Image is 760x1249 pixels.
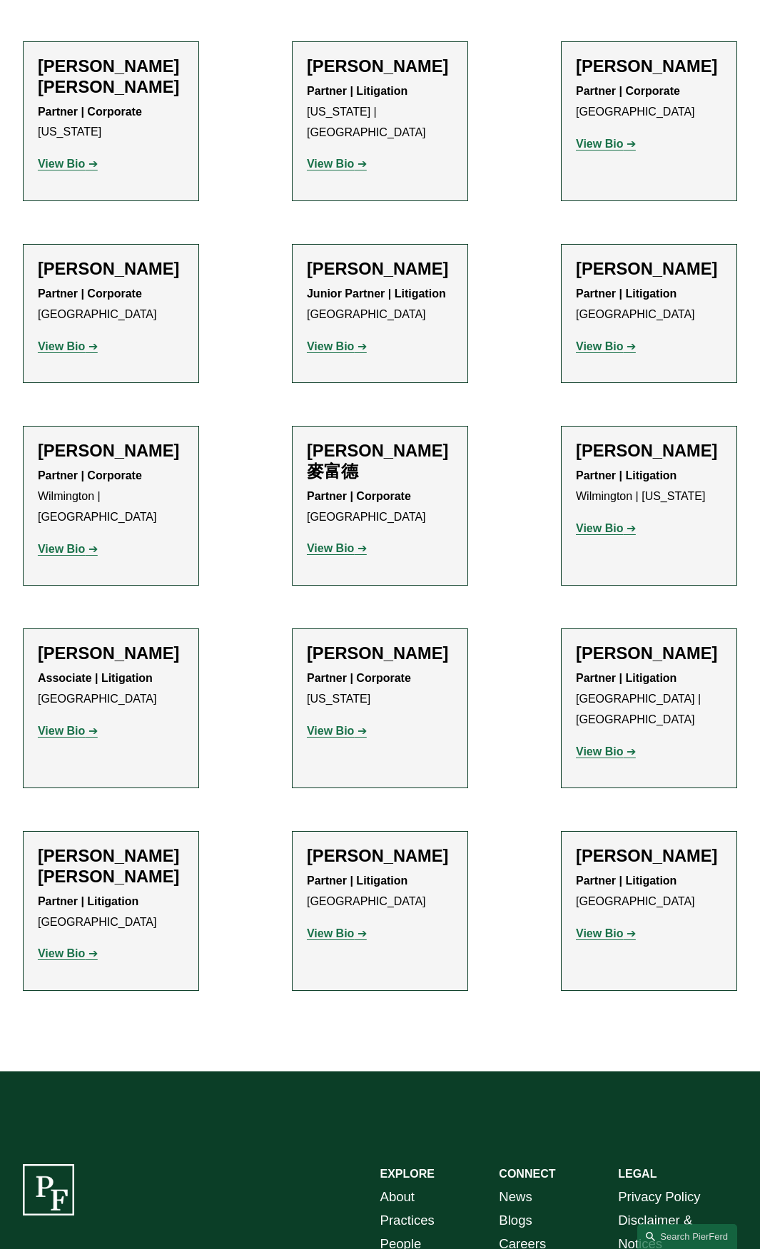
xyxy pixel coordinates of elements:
strong: View Bio [307,725,354,737]
strong: View Bio [307,927,354,939]
h2: [PERSON_NAME] [576,643,722,664]
p: [GEOGRAPHIC_DATA] [576,81,722,123]
strong: View Bio [576,745,623,758]
a: View Bio [576,522,636,534]
a: View Bio [576,340,636,352]
a: View Bio [307,542,367,554]
strong: LEGAL [618,1168,657,1180]
strong: View Bio [38,947,85,959]
a: View Bio [576,927,636,939]
h2: [PERSON_NAME] [576,259,722,280]
a: Practices [380,1208,435,1232]
strong: View Bio [38,725,85,737]
strong: Associate | Litigation [38,672,153,684]
p: [US_STATE] | [GEOGRAPHIC_DATA] [307,81,453,143]
a: View Bio [307,340,367,352]
h2: [PERSON_NAME] [307,259,453,280]
a: View Bio [576,138,636,150]
h2: [PERSON_NAME] [38,643,184,664]
h2: [PERSON_NAME] [PERSON_NAME] [38,846,184,887]
h2: [PERSON_NAME] [576,441,722,462]
strong: View Bio [576,927,623,939]
p: [GEOGRAPHIC_DATA] [307,486,453,528]
h2: [PERSON_NAME] 麥富德 [307,441,453,481]
strong: Junior Partner | Litigation [307,287,446,300]
h2: [PERSON_NAME] [38,259,184,280]
a: View Bio [576,745,636,758]
strong: View Bio [307,340,354,352]
strong: Partner | Litigation [307,875,407,887]
a: View Bio [307,158,367,170]
strong: Partner | Litigation [307,85,407,97]
strong: Partner | Litigation [576,469,677,481]
p: [GEOGRAPHIC_DATA] [38,892,184,933]
h2: [PERSON_NAME] [307,56,453,77]
a: View Bio [38,725,98,737]
p: [GEOGRAPHIC_DATA] [38,668,184,710]
h2: [PERSON_NAME] [576,846,722,867]
p: Wilmington | [US_STATE] [576,466,722,507]
strong: View Bio [576,138,623,150]
p: [US_STATE] [38,102,184,143]
a: View Bio [38,340,98,352]
h2: [PERSON_NAME] [307,643,453,664]
p: [GEOGRAPHIC_DATA] | [GEOGRAPHIC_DATA] [576,668,722,730]
h2: [PERSON_NAME] [307,846,453,867]
h2: [PERSON_NAME] [38,441,184,462]
a: Blogs [499,1208,532,1232]
strong: Partner | Corporate [307,672,411,684]
a: Search this site [637,1224,737,1249]
a: View Bio [307,927,367,939]
strong: Partner | Corporate [38,287,142,300]
p: [GEOGRAPHIC_DATA] [307,871,453,912]
a: View Bio [38,947,98,959]
p: [GEOGRAPHIC_DATA] [307,284,453,325]
strong: View Bio [307,542,354,554]
strong: EXPLORE [380,1168,435,1180]
strong: View Bio [38,543,85,555]
p: [GEOGRAPHIC_DATA] [576,284,722,325]
strong: CONNECT [499,1168,555,1180]
strong: Partner | Litigation [576,672,677,684]
p: [GEOGRAPHIC_DATA] [576,871,722,912]
strong: Partner | Corporate [38,469,142,481]
a: View Bio [38,543,98,555]
a: View Bio [38,158,98,170]
strong: View Bio [38,158,85,170]
strong: Partner | Corporate [307,490,411,502]
p: [GEOGRAPHIC_DATA] [38,284,184,325]
strong: View Bio [576,522,623,534]
p: [US_STATE] [307,668,453,710]
a: Privacy Policy [618,1185,700,1208]
strong: View Bio [307,158,354,170]
strong: Partner | Litigation [576,287,677,300]
p: Wilmington | [GEOGRAPHIC_DATA] [38,466,184,527]
a: News [499,1185,532,1208]
strong: View Bio [38,340,85,352]
strong: Partner | Litigation [38,895,138,907]
strong: View Bio [576,340,623,352]
h2: [PERSON_NAME] [PERSON_NAME] [38,56,184,97]
a: View Bio [307,725,367,737]
strong: Partner | Corporate [576,85,680,97]
strong: Partner | Corporate [38,106,142,118]
strong: Partner | Litigation [576,875,677,887]
a: About [380,1185,415,1208]
h2: [PERSON_NAME] [576,56,722,77]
